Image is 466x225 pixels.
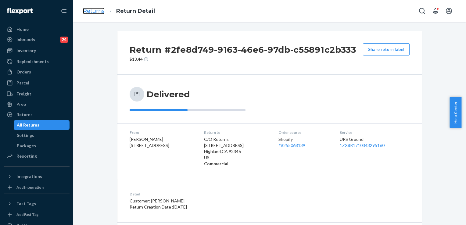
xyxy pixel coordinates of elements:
[130,43,356,56] h2: Return #2fe8d749-9163-46e6-97db-c55891c2b333
[16,69,31,75] div: Orders
[14,120,70,130] a: All Returns
[60,37,68,43] div: 24
[204,136,269,142] p: C/O Returns
[363,43,410,55] button: Share return label
[340,130,410,135] dt: Service
[4,24,70,34] a: Home
[4,99,70,109] a: Prep
[4,211,70,218] a: Add Fast Tag
[4,57,70,66] a: Replenishments
[16,91,31,97] div: Freight
[16,37,35,43] div: Inbounds
[16,80,29,86] div: Parcel
[204,142,269,148] p: [STREET_ADDRESS]
[340,137,364,142] span: UPS Ground
[16,48,36,54] div: Inventory
[204,155,269,161] p: US
[78,2,160,20] ol: breadcrumbs
[7,8,33,14] img: Flexport logo
[130,137,169,148] span: [PERSON_NAME] [STREET_ADDRESS]
[416,5,428,17] button: Open Search Box
[340,143,385,148] a: 1ZX8R1710343295160
[278,136,330,148] div: Shopify
[16,59,49,65] div: Replenishments
[17,132,34,138] div: Settings
[278,130,330,135] dt: Order source
[16,185,44,190] div: Add Integration
[4,199,70,209] button: Fast Tags
[4,89,70,99] a: Freight
[450,97,461,128] button: Help Center
[17,122,39,128] div: All Returns
[204,130,269,135] dt: Return to
[278,143,305,148] a: ##255068139
[16,173,42,180] div: Integrations
[4,184,70,191] a: Add Integration
[204,161,228,166] strong: Commercial
[4,35,70,45] a: Inbounds24
[14,130,70,140] a: Settings
[204,148,269,155] p: Highland , CA 92346
[429,5,442,17] button: Open notifications
[16,201,36,207] div: Fast Tags
[130,130,194,135] dt: From
[147,89,190,100] h3: Delivered
[16,112,33,118] div: Returns
[4,151,70,161] a: Reporting
[4,110,70,120] a: Returns
[14,141,70,151] a: Packages
[17,143,36,149] div: Packages
[4,67,70,77] a: Orders
[57,5,70,17] button: Close Navigation
[130,204,298,210] p: Return Creation Date : [DATE]
[443,5,455,17] button: Open account menu
[130,198,298,204] p: Customer: [PERSON_NAME]
[4,78,70,88] a: Parcel
[4,172,70,181] button: Integrations
[16,212,38,217] div: Add Fast Tag
[16,26,29,32] div: Home
[16,153,37,159] div: Reporting
[116,8,155,14] a: Return Detail
[130,191,298,197] dt: Detail
[4,46,70,55] a: Inventory
[83,8,105,14] a: Returns
[16,101,26,107] div: Prep
[130,56,356,62] p: $13.44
